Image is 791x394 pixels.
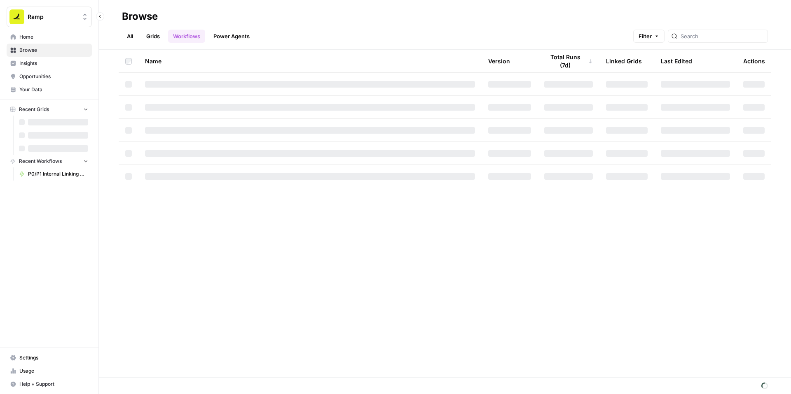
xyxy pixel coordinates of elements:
[19,158,62,165] span: Recent Workflows
[19,106,49,113] span: Recent Grids
[15,167,92,181] a: P0/P1 Internal Linking Workflow
[7,70,92,83] a: Opportunities
[19,33,88,41] span: Home
[7,103,92,116] button: Recent Grids
[145,50,475,72] div: Name
[743,50,765,72] div: Actions
[19,354,88,362] span: Settings
[681,32,764,40] input: Search
[19,380,88,388] span: Help + Support
[7,155,92,167] button: Recent Workflows
[488,50,510,72] div: Version
[639,32,652,40] span: Filter
[7,364,92,378] a: Usage
[19,73,88,80] span: Opportunities
[19,46,88,54] span: Browse
[7,351,92,364] a: Settings
[7,378,92,391] button: Help + Support
[19,60,88,67] span: Insights
[606,50,642,72] div: Linked Grids
[28,13,77,21] span: Ramp
[7,57,92,70] a: Insights
[544,50,593,72] div: Total Runs (7d)
[633,30,665,43] button: Filter
[122,30,138,43] a: All
[208,30,255,43] a: Power Agents
[168,30,205,43] a: Workflows
[122,10,158,23] div: Browse
[7,30,92,44] a: Home
[9,9,24,24] img: Ramp Logo
[7,83,92,96] a: Your Data
[28,170,88,178] span: P0/P1 Internal Linking Workflow
[19,367,88,375] span: Usage
[7,44,92,57] a: Browse
[19,86,88,93] span: Your Data
[661,50,692,72] div: Last Edited
[141,30,165,43] a: Grids
[7,7,92,27] button: Workspace: Ramp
